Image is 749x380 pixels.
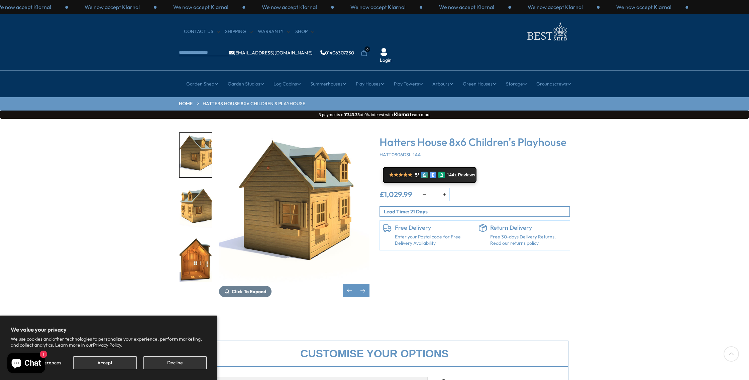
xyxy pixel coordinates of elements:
[511,3,600,11] div: 2 / 3
[232,289,266,295] span: Click To Expand
[389,172,412,178] span: ★★★★★
[384,208,569,215] p: Lead Time: 21 Days
[180,133,212,177] img: HattersHouse060_200x200.jpg
[380,57,392,64] a: Login
[536,75,571,92] a: Groundscrews
[85,3,140,11] p: We now accept Klarna!
[343,284,356,297] div: Previous slide
[262,3,317,11] p: We now accept Klarna!
[225,28,253,35] a: Shipping
[179,132,212,178] div: 5 / 31
[361,50,367,56] a: 0
[528,3,583,11] p: We now accept Klarna!
[600,3,688,11] div: 3 / 3
[184,28,220,35] a: CONTACT US
[229,50,313,55] a: [EMAIL_ADDRESS][DOMAIN_NAME]
[523,21,570,42] img: logo
[490,234,567,247] p: Free 30-days Delivery Returns, Read our returns policy.
[68,3,156,11] div: 3 / 3
[11,326,207,333] h2: We value your privacy
[93,342,122,348] a: Privacy Policy.
[356,75,385,92] a: Play Houses
[383,167,476,183] a: ★★★★★ 5* G E R 144+ Reviews
[320,50,354,55] a: 01406307230
[422,3,511,11] div: 1 / 3
[219,286,272,297] button: Click To Expand
[430,172,436,178] div: E
[274,75,301,92] a: Log Cabins
[432,75,453,92] a: Arbours
[180,185,212,230] img: HattersHouse-060_200x200.jpg
[73,356,136,369] button: Accept
[394,75,423,92] a: Play Towers
[179,185,212,230] div: 6 / 31
[219,132,369,282] img: Hatters House 8x6 Children's Playhouse
[395,224,471,231] h6: Free Delivery
[438,172,445,178] div: R
[219,132,369,297] div: 5 / 31
[258,28,290,35] a: Warranty
[245,3,334,11] div: 2 / 3
[156,3,245,11] div: 1 / 3
[380,191,412,198] ins: £1,029.99
[506,75,527,92] a: Storage
[5,353,47,375] inbox-online-store-chat: Shopify online store chat
[186,75,218,92] a: Garden Shed
[616,3,671,11] p: We now accept Klarna!
[364,46,370,52] span: 0
[181,341,568,367] div: Customise your options
[458,172,475,178] span: Reviews
[490,224,567,231] h6: Return Delivery
[447,172,456,178] span: 144+
[11,336,207,348] p: We use cookies and other technologies to personalize your experience, perform marketing, and coll...
[143,356,207,369] button: Decline
[295,28,314,35] a: Shop
[439,3,494,11] p: We now accept Klarna!
[463,75,497,92] a: Green Houses
[380,48,388,56] img: User Icon
[310,75,346,92] a: Summerhouses
[179,101,193,107] a: HOME
[180,237,212,282] img: HattersHouse090wallremoved_200x200.jpg
[179,237,212,282] div: 7 / 31
[228,75,264,92] a: Garden Studios
[395,234,471,247] a: Enter your Postal code for Free Delivery Availability
[350,3,406,11] p: We now accept Klarna!
[380,136,570,148] h3: Hatters House 8x6 Children's Playhouse
[173,3,228,11] p: We now accept Klarna!
[334,3,422,11] div: 3 / 3
[380,152,421,158] span: HATT0806DSL-1AA
[356,284,369,297] div: Next slide
[421,172,428,178] div: G
[203,101,305,107] a: Hatters House 8x6 Children's Playhouse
